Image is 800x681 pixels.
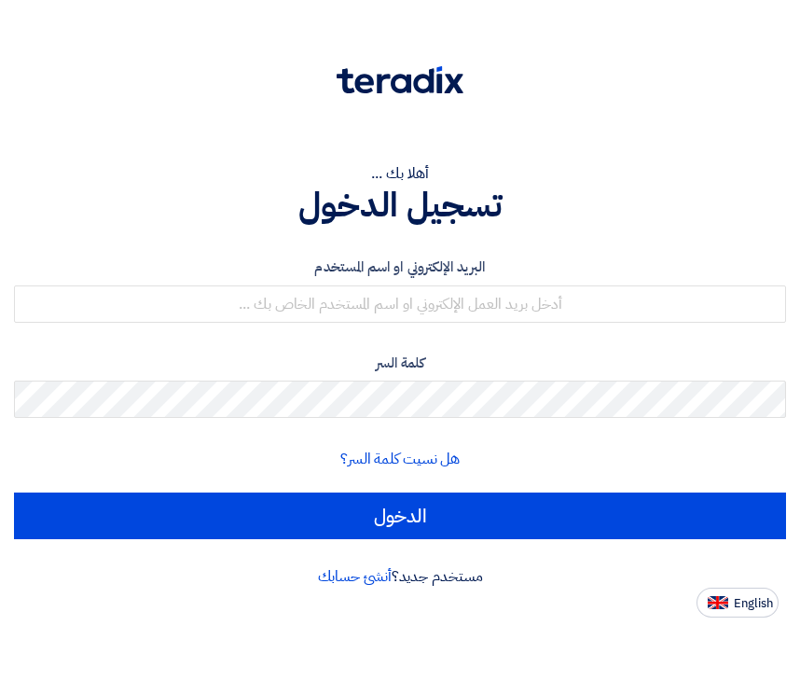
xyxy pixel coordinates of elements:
[697,588,779,618] button: English
[14,565,786,588] div: مستخدم جديد؟
[734,597,773,610] span: English
[14,285,786,323] input: أدخل بريد العمل الإلكتروني او اسم المستخدم الخاص بك ...
[708,596,728,610] img: en-US.png
[14,162,786,185] div: أهلا بك ...
[14,185,786,226] h1: تسجيل الدخول
[340,448,460,470] a: هل نسيت كلمة السر؟
[318,565,392,588] a: أنشئ حسابك
[337,66,463,94] img: Teradix logo
[14,353,786,374] label: كلمة السر
[14,257,786,278] label: البريد الإلكتروني او اسم المستخدم
[14,493,786,539] input: الدخول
